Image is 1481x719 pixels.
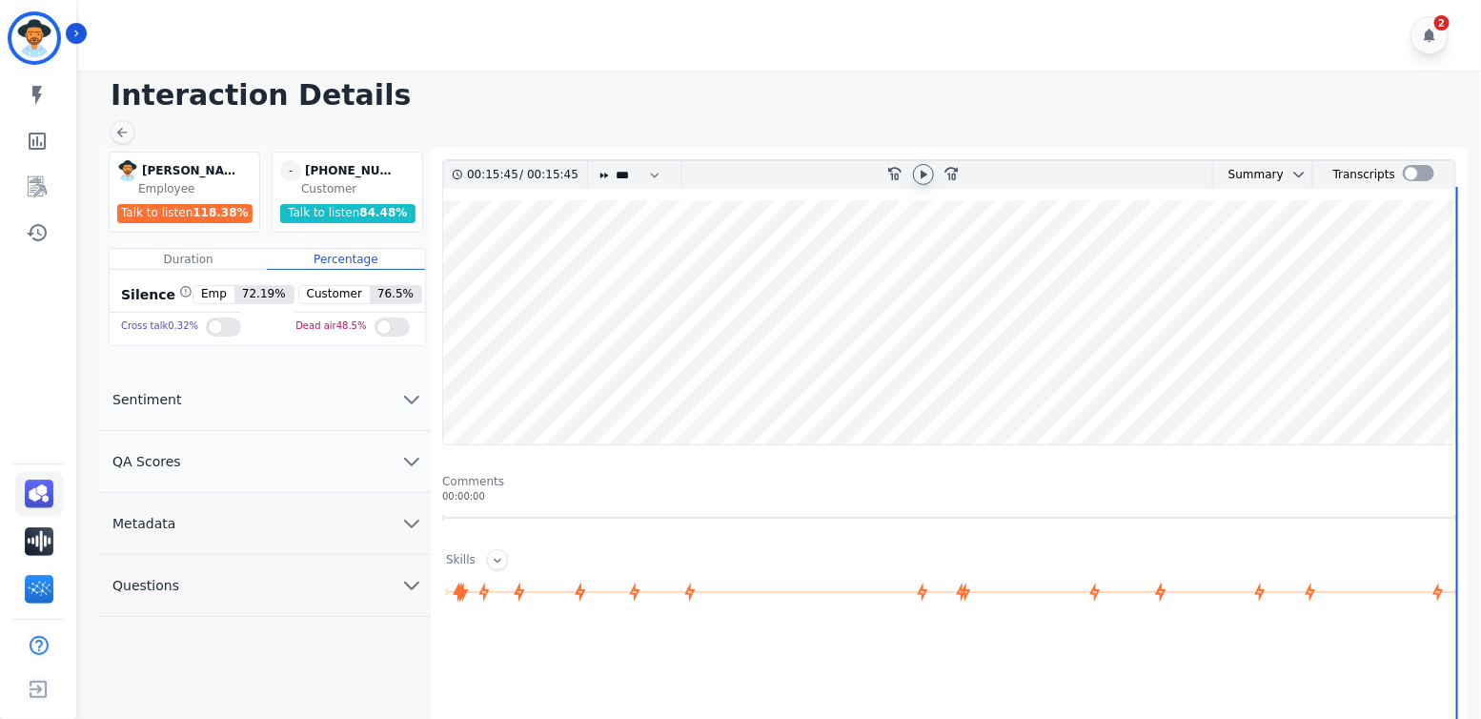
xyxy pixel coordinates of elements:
div: Cross talk 0.32 % [121,313,198,340]
span: 84.48 % [359,206,407,219]
div: Percentage [267,249,424,270]
span: 76.5 % [370,286,421,303]
span: Customer [299,286,370,303]
div: Summary [1213,161,1284,189]
button: Questions chevron down [97,555,431,617]
button: Metadata chevron down [97,493,431,555]
div: 00:15:45 [467,161,519,189]
div: Transcripts [1333,161,1395,189]
svg: chevron down [1291,167,1307,182]
span: QA Scores [97,452,196,471]
svg: chevron down [400,574,423,597]
button: QA Scores chevron down [97,431,431,493]
svg: chevron down [400,450,423,473]
span: Sentiment [97,390,196,409]
svg: chevron down [400,512,423,535]
span: - [280,160,301,181]
svg: chevron down [400,388,423,411]
div: Dead air 48.5 % [295,313,366,340]
div: 00:00:00 [442,489,1456,503]
div: Comments [442,474,1456,489]
div: Skills [446,552,476,570]
div: [PHONE_NUMBER] [305,160,400,181]
span: Metadata [97,514,191,533]
span: Questions [97,576,194,595]
button: Sentiment chevron down [97,369,431,431]
div: 2 [1434,15,1450,31]
div: 00:15:45 [523,161,576,189]
div: Talk to listen [280,204,416,223]
img: Bordered avatar [11,15,57,61]
div: [PERSON_NAME] [142,160,237,181]
span: 118.38 % [193,206,248,219]
div: Duration [110,249,267,270]
span: Emp [193,286,234,303]
div: Customer [301,181,418,196]
div: / [467,161,583,189]
button: chevron down [1284,167,1307,182]
div: Silence [117,285,193,304]
span: 72.19 % [234,286,294,303]
div: Talk to listen [117,204,253,223]
div: Employee [138,181,255,196]
h1: Interaction Details [111,78,1462,113]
